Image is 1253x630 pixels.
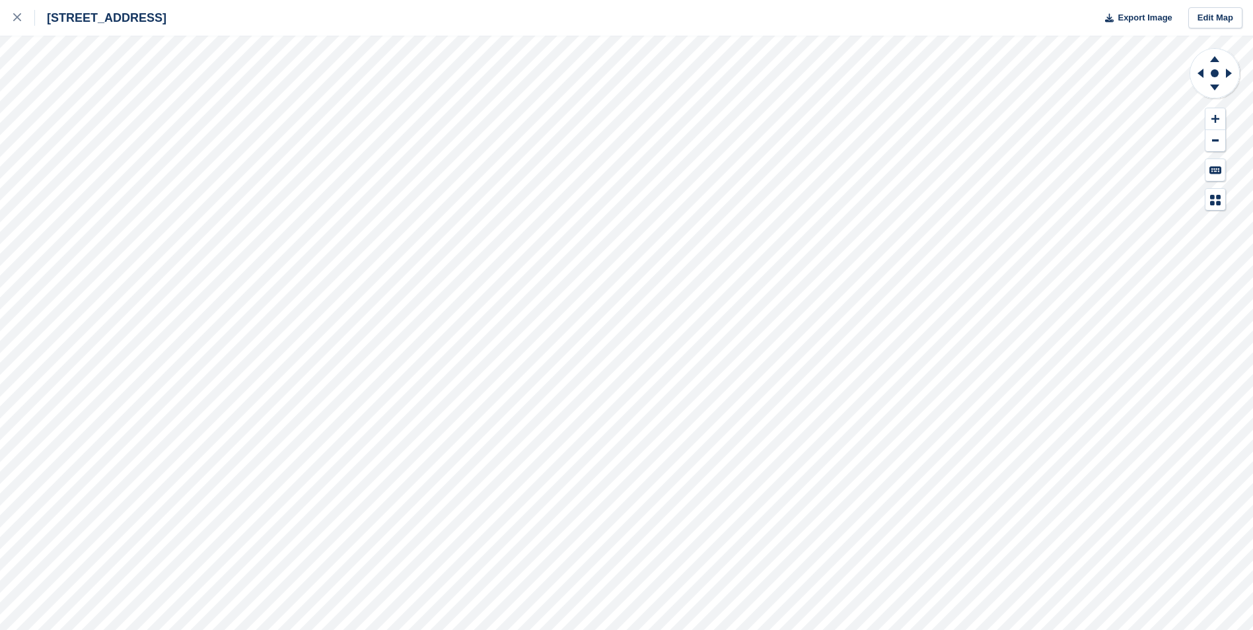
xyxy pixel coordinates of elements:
a: Edit Map [1188,7,1242,29]
span: Export Image [1118,11,1172,24]
button: Keyboard Shortcuts [1205,159,1225,181]
button: Zoom Out [1205,130,1225,152]
div: [STREET_ADDRESS] [35,10,166,26]
button: Map Legend [1205,189,1225,211]
button: Zoom In [1205,108,1225,130]
button: Export Image [1097,7,1172,29]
